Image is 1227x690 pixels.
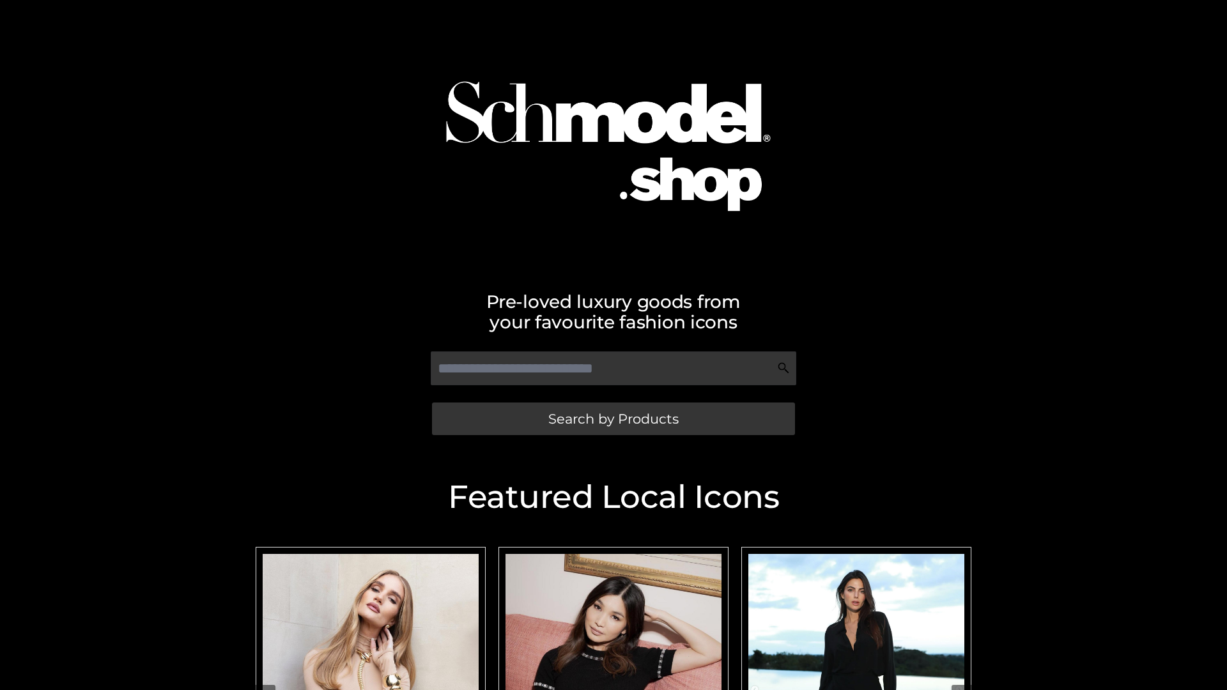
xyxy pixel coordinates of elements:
a: Search by Products [432,402,795,435]
img: Search Icon [777,362,790,374]
span: Search by Products [548,412,679,425]
h2: Featured Local Icons​ [249,481,978,513]
h2: Pre-loved luxury goods from your favourite fashion icons [249,291,978,332]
